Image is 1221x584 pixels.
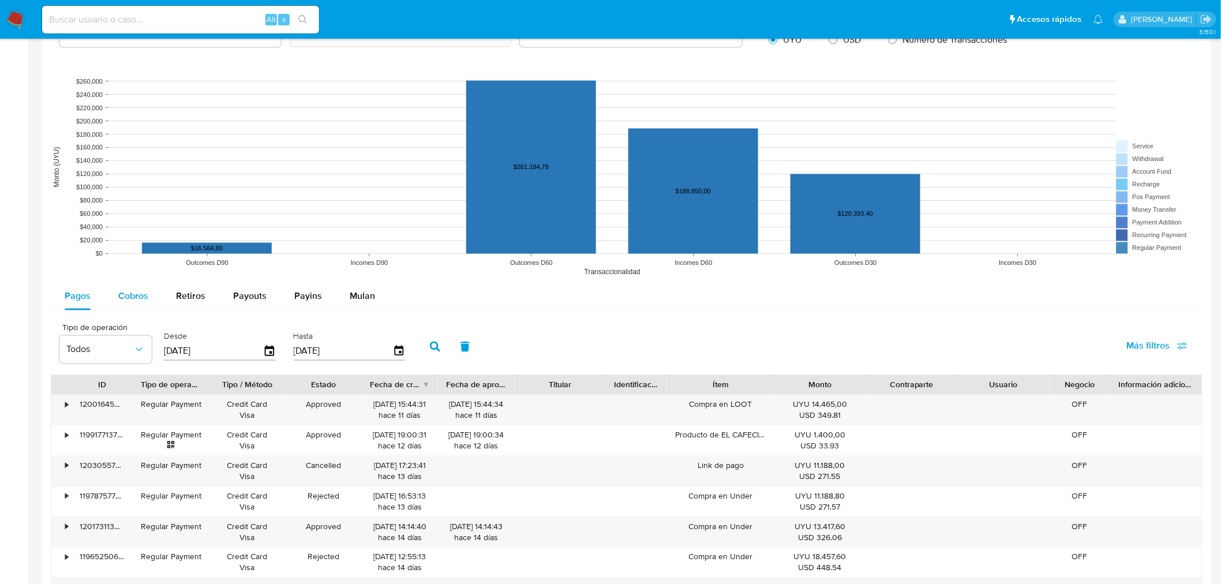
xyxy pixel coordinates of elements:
span: Alt [267,14,276,25]
span: 3.150.1 [1199,27,1215,36]
button: search-icon [291,12,314,28]
a: Salir [1200,13,1212,25]
span: Accesos rápidos [1017,13,1082,25]
p: giorgio.franco@mercadolibre.com [1131,14,1196,25]
span: s [282,14,286,25]
input: Buscar usuario o caso... [42,12,319,27]
a: Notificaciones [1093,14,1103,24]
